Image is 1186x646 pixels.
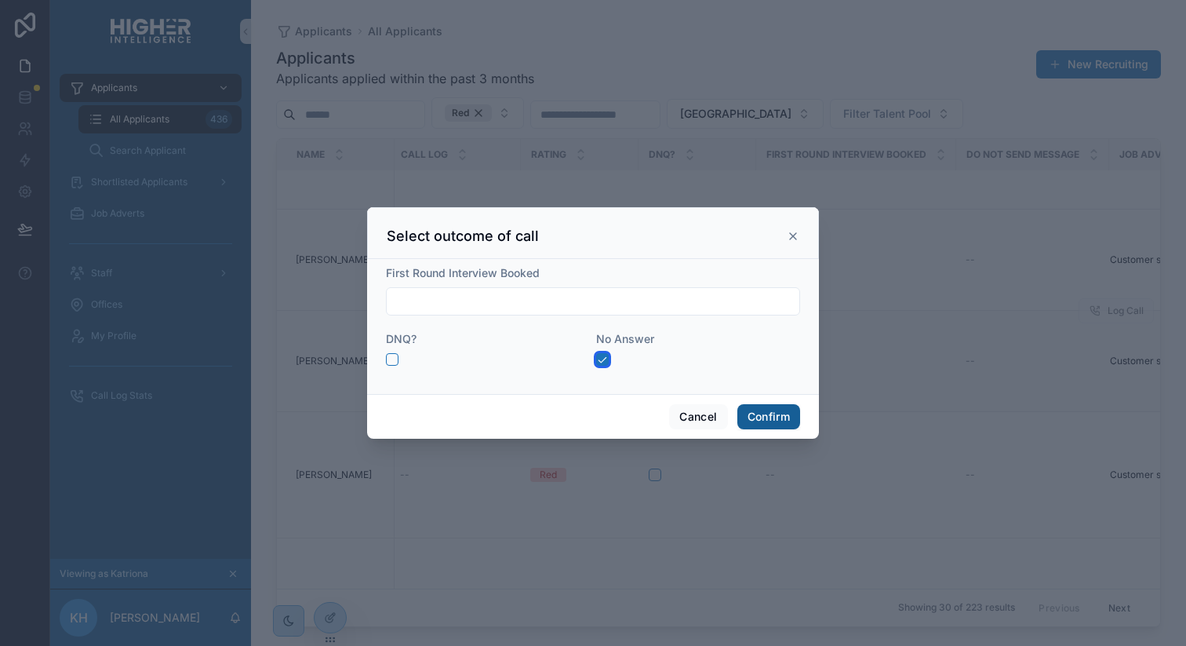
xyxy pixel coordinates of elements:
button: Confirm [737,404,800,429]
button: Cancel [669,404,727,429]
span: DNQ? [386,332,417,345]
h3: Select outcome of call [387,227,539,246]
span: First Round Interview Booked [386,266,540,279]
span: No Answer [596,332,654,345]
